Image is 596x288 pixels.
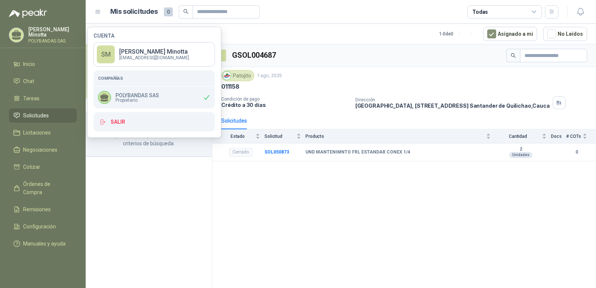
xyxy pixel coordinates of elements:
[221,70,254,81] div: Patojito
[221,102,349,108] p: Crédito a 30 días
[221,117,247,125] div: Solicitudes
[93,112,215,132] button: Salir
[23,60,35,68] span: Inicio
[93,33,215,38] h4: Cuenta
[164,7,173,16] span: 0
[97,45,115,63] div: SM
[221,134,254,139] span: Estado
[23,222,56,231] span: Configuración
[221,83,240,91] p: 011158
[9,9,47,18] img: Logo peakr
[566,149,587,156] b: 0
[566,129,596,143] th: # COTs
[9,108,77,123] a: Solicitudes
[264,129,305,143] th: Solicitud
[495,129,551,143] th: Cantidad
[93,86,215,108] div: POLYBANDAS SASPropietario
[183,9,188,14] span: search
[23,146,57,154] span: Negociaciones
[95,131,203,148] p: No hay solicitudes que coincidan con tus criterios de búsqueda.
[9,160,77,174] a: Cotizar
[23,205,51,213] span: Remisiones
[305,129,495,143] th: Producto
[9,237,77,251] a: Manuales y ayuda
[9,74,77,88] a: Chat
[221,96,349,102] p: Condición de pago
[23,111,49,120] span: Solicitudes
[110,6,158,17] h1: Mis solicitudes
[9,202,77,216] a: Remisiones
[305,149,410,155] b: UND MANTENIMNTO FRL ESTANDAR CONEX 1/4
[93,42,215,67] a: SM[PERSON_NAME] Minotta[EMAIL_ADDRESS][DOMAIN_NAME]
[355,102,550,109] p: [GEOGRAPHIC_DATA], [STREET_ADDRESS] Santander de Quilichao , Cauca
[115,98,159,102] span: Propietario
[115,93,159,98] p: POLYBANDAS SAS
[543,27,587,41] button: No Leídos
[119,56,189,60] p: [EMAIL_ADDRESS][DOMAIN_NAME]
[257,72,282,79] p: 1 ago, 2025
[23,94,39,102] span: Tareas
[9,219,77,234] a: Configuración
[305,134,485,139] span: Producto
[23,240,66,248] span: Manuales y ayuda
[264,134,295,139] span: Solicitud
[9,91,77,105] a: Tareas
[23,77,34,85] span: Chat
[229,148,252,157] div: Cerrado
[28,39,77,43] p: POLYBANDAS SAS
[495,134,540,139] span: Cantidad
[23,163,40,171] span: Cotizar
[483,27,537,41] button: Asignado a mi
[212,129,264,143] th: Estado
[23,180,70,196] span: Órdenes de Compra
[28,27,77,37] p: [PERSON_NAME] Minotta
[551,129,566,143] th: Docs
[119,49,189,55] p: [PERSON_NAME] Minotta
[9,143,77,157] a: Negociaciones
[439,28,477,40] div: 1 - 0 de 0
[566,134,581,139] span: # COTs
[232,50,277,61] h3: GSOL004687
[98,75,210,82] h5: Compañías
[9,126,77,140] a: Licitaciones
[509,152,532,158] div: Unidades
[264,149,289,155] a: SOL050873
[9,177,77,199] a: Órdenes de Compra
[9,57,77,71] a: Inicio
[511,53,516,58] span: search
[495,146,546,152] b: 2
[23,129,51,137] span: Licitaciones
[355,97,550,102] p: Dirección
[472,8,488,16] div: Todas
